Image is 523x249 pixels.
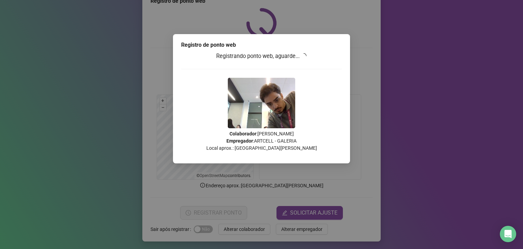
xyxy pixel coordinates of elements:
[228,78,295,128] img: 2Q==
[181,41,342,49] div: Registro de ponto web
[500,226,516,242] div: Open Intercom Messenger
[301,53,307,59] span: loading
[229,131,256,136] strong: Colaborador
[181,52,342,61] h3: Registrando ponto web, aguarde...
[226,138,253,144] strong: Empregador
[181,130,342,152] p: : [PERSON_NAME] : ARTCELL - GALERIA Local aprox.: [GEOGRAPHIC_DATA][PERSON_NAME]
